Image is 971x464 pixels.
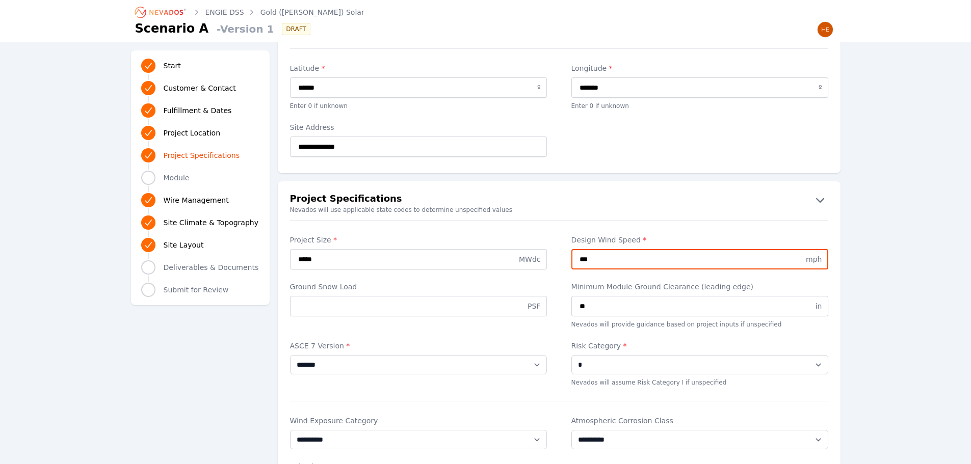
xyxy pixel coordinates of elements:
span: Site Climate & Topography [164,217,258,228]
p: Nevados will assume Risk Category I if unspecified [571,378,828,387]
p: Nevados will provide guidance based on project inputs if unspecified [571,320,828,329]
nav: Breadcrumb [135,4,364,20]
p: Enter 0 if unknown [290,102,547,110]
span: - Version 1 [213,22,274,36]
label: Project Size [290,235,547,245]
h2: Project Specifications [290,192,402,208]
span: Site Layout [164,240,204,250]
img: Henar Luque [817,21,833,38]
small: Nevados will use applicable state codes to determine unspecified values [278,206,841,214]
p: Enter 0 if unknown [571,102,828,110]
span: Project Location [164,128,221,138]
nav: Progress [141,57,259,299]
label: Latitude [290,63,547,73]
h1: Scenario A [135,20,209,37]
span: Fulfillment & Dates [164,105,232,116]
a: Gold ([PERSON_NAME]) Solar [260,7,364,17]
label: Minimum Module Ground Clearance (leading edge) [571,282,828,292]
span: Start [164,61,181,71]
span: Module [164,173,190,183]
label: Site Address [290,122,547,132]
label: Ground Snow Load [290,282,547,292]
label: Longitude [571,63,828,73]
span: Wire Management [164,195,229,205]
label: Design Wind Speed [571,235,828,245]
span: Project Specifications [164,150,240,160]
label: Risk Category [571,341,828,351]
a: ENGIE DSS [205,7,244,17]
button: Project Specifications [278,192,841,208]
span: Deliverables & Documents [164,262,259,272]
span: Submit for Review [164,285,229,295]
label: ASCE 7 Version [290,341,547,351]
label: Wind Exposure Category [290,416,547,426]
span: Customer & Contact [164,83,236,93]
div: DRAFT [282,23,310,35]
label: Atmospheric Corrosion Class [571,416,828,426]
